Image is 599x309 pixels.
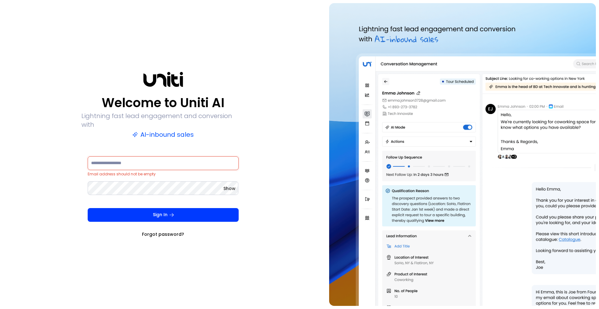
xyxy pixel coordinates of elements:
[223,185,236,192] button: Show
[102,95,224,110] p: Welcome to Uniti AI
[88,171,156,177] span: Email address should not be empty
[329,3,596,306] img: auth-hero.png
[88,208,239,222] button: Sign In
[81,112,245,129] p: Lightning fast lead engagement and conversion with
[142,231,184,237] a: Forgot password?
[132,130,194,139] p: AI-inbound sales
